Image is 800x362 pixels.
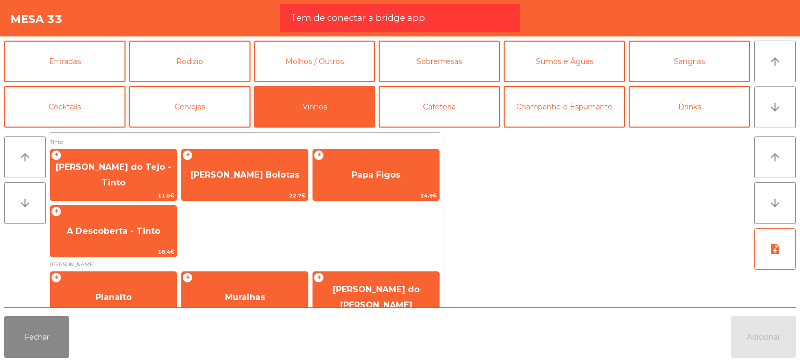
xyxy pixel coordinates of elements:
[50,137,440,147] span: Tinto
[754,136,796,178] button: arrow_upward
[769,101,781,114] i: arrow_downward
[182,150,193,160] span: +
[629,86,750,128] button: Drinks
[4,86,126,128] button: Cocktails
[769,197,781,209] i: arrow_downward
[4,182,46,224] button: arrow_downward
[379,41,500,82] button: Sobremesas
[51,272,61,283] span: +
[769,243,781,255] i: note_add
[51,150,61,160] span: +
[291,11,425,24] span: Tem de conectar a bridge app
[51,247,177,257] span: 18.4€
[352,170,401,180] span: Papa Figos
[129,86,251,128] button: Cervejas
[51,206,61,217] span: +
[754,86,796,128] button: arrow_downward
[254,86,376,128] button: Vinhos
[504,86,625,128] button: Champanhe e Espumante
[19,151,31,164] i: arrow_upward
[629,41,750,82] button: Sangrias
[129,41,251,82] button: Rodizio
[4,316,69,358] button: Fechar
[754,228,796,270] button: note_add
[67,226,160,236] span: A Descoberta - Tinto
[19,197,31,209] i: arrow_downward
[191,170,299,180] span: [PERSON_NAME] Bolotas
[50,259,440,269] span: [PERSON_NAME]
[333,284,420,310] span: [PERSON_NAME] do [PERSON_NAME]
[225,292,265,302] span: Muralhas
[4,136,46,178] button: arrow_upward
[95,292,132,302] span: Planalto
[504,41,625,82] button: Sumos e Águas
[56,162,171,188] span: [PERSON_NAME] do Tejo - Tinto
[379,86,500,128] button: Cafeteria
[182,272,193,283] span: +
[754,182,796,224] button: arrow_downward
[313,191,439,201] span: 24.9€
[314,150,324,160] span: +
[314,272,324,283] span: +
[4,41,126,82] button: Entradas
[769,151,781,164] i: arrow_upward
[754,41,796,82] button: arrow_upward
[10,11,63,27] h4: Mesa 33
[769,55,781,68] i: arrow_upward
[182,191,308,201] span: 22.7€
[254,41,376,82] button: Molhos / Outros
[51,191,177,201] span: 11.5€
